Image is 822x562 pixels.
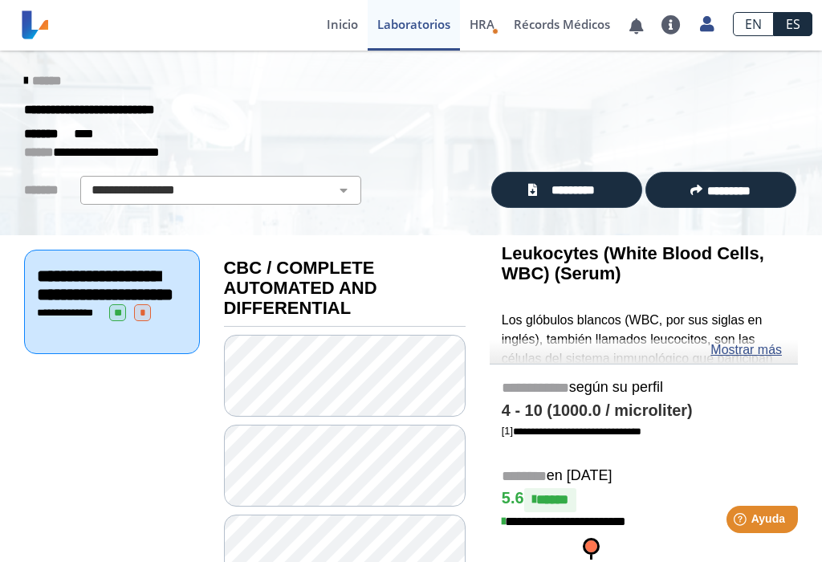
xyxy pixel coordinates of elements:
[774,12,812,36] a: ES
[710,340,782,360] a: Mostrar más
[502,243,764,283] b: Leukocytes (White Blood Cells, WBC) (Serum)
[502,488,786,512] h4: 5.6
[502,401,786,421] h4: 4 - 10 (1000.0 / microliter)
[502,379,786,397] h5: según su perfil
[502,425,641,437] a: [1]
[733,12,774,36] a: EN
[679,499,804,544] iframe: Help widget launcher
[470,16,494,32] span: HRA
[224,258,377,318] b: CBC / COMPLETE AUTOMATED AND DIFFERENTIAL
[502,467,786,486] h5: en [DATE]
